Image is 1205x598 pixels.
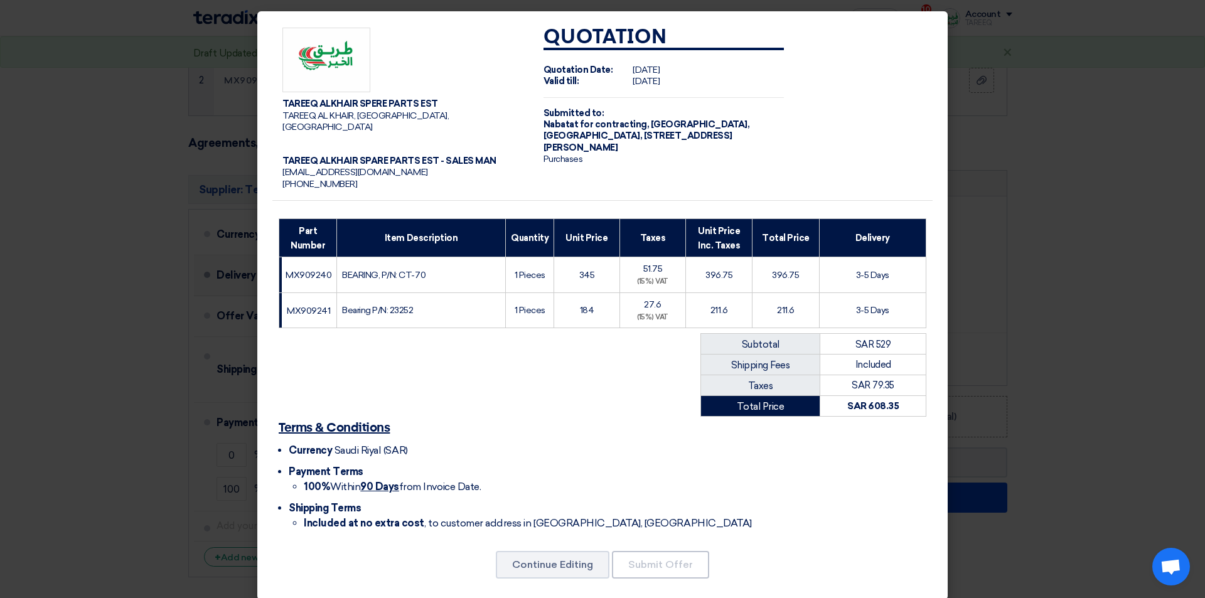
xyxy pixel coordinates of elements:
[737,400,785,412] font: Total Price
[544,154,583,164] font: Purchases
[424,517,752,529] font: , to customer address in [GEOGRAPHIC_DATA], [GEOGRAPHIC_DATA]
[633,65,660,75] font: [DATE]
[515,305,545,316] font: 1 Pieces
[289,502,361,514] font: Shipping Terms
[628,558,693,570] font: Submit Offer
[643,264,663,274] font: 51.75
[385,233,458,243] font: Item Description
[330,481,360,493] font: Within
[580,305,594,316] font: 184
[289,444,332,456] font: Currency
[710,305,728,316] font: 211.6
[544,65,613,75] font: Quotation Date:
[287,306,330,316] font: MX909241
[855,339,891,350] font: SAR 529
[304,481,330,493] font: 100%
[852,380,894,391] font: SAR 79.35
[335,444,408,456] font: Saudi Riyal (SAR)
[304,517,424,529] font: Included at no extra cost
[544,119,749,141] font: [GEOGRAPHIC_DATA], [GEOGRAPHIC_DATA], [STREET_ADDRESS]
[1152,548,1190,585] div: Open chat
[544,108,604,119] font: Submitted to:
[847,400,899,412] font: SAR 608.35
[291,226,325,250] font: Part Number
[515,270,545,280] font: 1 Pieces
[511,233,549,243] font: Quantity
[544,76,579,87] font: Valid till:
[855,359,891,370] font: Included
[279,422,390,434] font: Terms & Conditions
[772,270,799,280] font: 396.75
[612,551,709,579] button: Submit Offer
[282,28,370,93] img: Company Logo
[496,551,609,579] button: Continue Editing
[282,167,428,178] font: [EMAIL_ADDRESS][DOMAIN_NAME]
[565,233,608,243] font: Unit Price
[644,299,661,310] font: 27.6
[282,110,449,132] font: TAREEQ AL KHAIR, [GEOGRAPHIC_DATA], [GEOGRAPHIC_DATA]
[856,270,889,280] font: 3-5 Days
[855,233,890,243] font: Delivery
[282,179,357,190] font: [PHONE_NUMBER]
[544,142,618,153] font: [PERSON_NAME]
[640,233,666,243] font: Taxes
[637,313,668,321] font: (15%) VAT
[544,28,667,48] font: Quotation
[856,305,889,316] font: 3-5 Days
[633,76,660,87] font: [DATE]
[731,360,790,371] font: Shipping Fees
[342,305,413,316] font: Bearing P/N: 23252
[579,270,595,280] font: 345
[282,156,496,166] font: TAREEQ ALKHAIR SPARE PARTS EST - SALES MAN
[360,481,399,493] font: 90 Days
[544,119,649,130] font: Nabatat for contracting,
[698,226,740,250] font: Unit Price Inc. Taxes
[705,270,732,280] font: 396.75
[399,481,481,493] font: from Invoice Date.
[762,233,810,243] font: Total Price
[637,277,668,286] font: (15%) VAT
[742,339,779,350] font: Subtotal
[777,305,795,316] font: 211.6
[748,380,773,392] font: Taxes
[512,558,593,570] font: Continue Editing
[289,466,363,478] font: Payment Terms
[286,270,331,280] font: MX909240
[282,99,438,109] font: TAREEQ ALKHAIR SPERE PARTS EST
[342,270,426,280] font: BEARING, P/N: CT-70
